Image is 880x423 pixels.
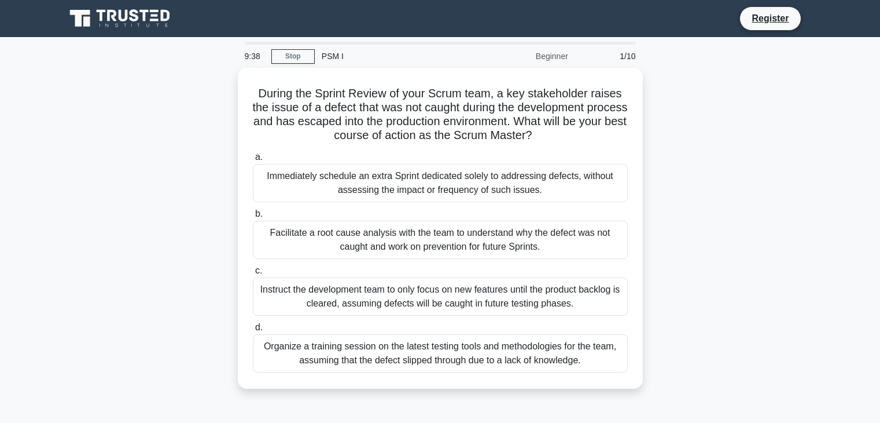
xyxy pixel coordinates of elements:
span: c. [255,265,262,275]
span: b. [255,209,263,218]
div: Beginner [474,45,575,68]
span: d. [255,322,263,332]
span: a. [255,152,263,162]
a: Register [745,11,796,25]
div: Immediately schedule an extra Sprint dedicated solely to addressing defects, without assessing th... [253,164,628,202]
a: Stop [271,49,315,64]
div: PSM I [315,45,474,68]
h5: During the Sprint Review of your Scrum team, a key stakeholder raises the issue of a defect that ... [252,86,629,143]
div: Instruct the development team to only focus on new features until the product backlog is cleared,... [253,278,628,316]
div: 1/10 [575,45,643,68]
div: 9:38 [238,45,271,68]
div: Organize a training session on the latest testing tools and methodologies for the team, assuming ... [253,334,628,373]
div: Facilitate a root cause analysis with the team to understand why the defect was not caught and wo... [253,221,628,259]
